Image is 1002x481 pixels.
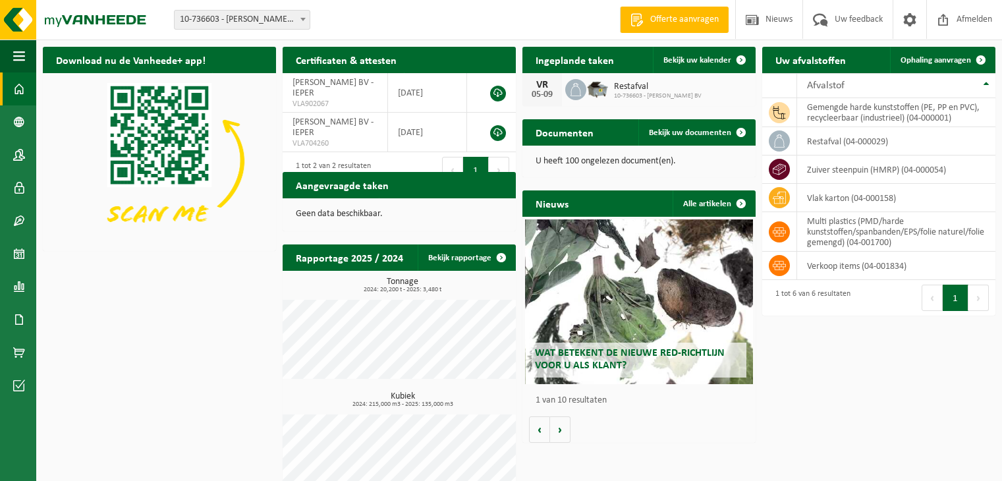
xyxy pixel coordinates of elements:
h3: Tonnage [289,277,516,293]
h2: Aangevraagde taken [283,172,402,198]
span: 10-736603 - LEROY BV - IEPER [174,10,310,30]
img: WB-5000-GAL-GY-01 [586,77,609,99]
button: Previous [922,285,943,311]
button: Volgende [550,416,571,443]
span: 10-736603 - LEROY BV - IEPER [175,11,310,29]
a: Bekijk rapportage [418,244,515,271]
td: verkoop items (04-001834) [797,252,995,280]
span: Ophaling aanvragen [901,56,971,65]
h2: Uw afvalstoffen [762,47,859,72]
span: Wat betekent de nieuwe RED-richtlijn voor u als klant? [535,348,725,371]
div: 1 tot 6 van 6 resultaten [769,283,850,312]
a: Offerte aanvragen [620,7,729,33]
a: Bekijk uw documenten [638,119,754,146]
button: Previous [442,157,463,183]
span: 2024: 20,200 t - 2025: 3,480 t [289,287,516,293]
a: Bekijk uw kalender [653,47,754,73]
a: Ophaling aanvragen [890,47,994,73]
h2: Documenten [522,119,607,145]
button: Next [489,157,509,183]
span: 2024: 215,000 m3 - 2025: 135,000 m3 [289,401,516,408]
td: gemengde harde kunststoffen (PE, PP en PVC), recycleerbaar (industrieel) (04-000001) [797,98,995,127]
span: Bekijk uw documenten [649,128,731,137]
div: 05-09 [529,90,555,99]
div: VR [529,80,555,90]
h2: Ingeplande taken [522,47,627,72]
h3: Kubiek [289,392,516,408]
button: Vorige [529,416,550,443]
h2: Nieuws [522,190,582,216]
img: Download de VHEPlus App [43,73,276,248]
p: 1 van 10 resultaten [536,396,749,405]
td: vlak karton (04-000158) [797,184,995,212]
p: U heeft 100 ongelezen document(en). [536,157,742,166]
span: VLA704260 [292,138,377,149]
button: Next [968,285,989,311]
td: multi plastics (PMD/harde kunststoffen/spanbanden/EPS/folie naturel/folie gemengd) (04-001700) [797,212,995,252]
td: restafval (04-000029) [797,127,995,156]
td: [DATE] [388,73,467,113]
span: 10-736603 - [PERSON_NAME] BV [614,92,702,100]
span: Restafval [614,82,702,92]
h2: Certificaten & attesten [283,47,410,72]
span: Bekijk uw kalender [663,56,731,65]
h2: Download nu de Vanheede+ app! [43,47,219,72]
p: Geen data beschikbaar. [296,210,503,219]
span: [PERSON_NAME] BV - IEPER [292,78,374,98]
button: 1 [463,157,489,183]
td: zuiver steenpuin (HMRP) (04-000054) [797,156,995,184]
button: 1 [943,285,968,311]
span: [PERSON_NAME] BV - IEPER [292,117,374,138]
h2: Rapportage 2025 / 2024 [283,244,416,270]
div: 1 tot 2 van 2 resultaten [289,156,371,184]
span: Afvalstof [807,80,845,91]
span: Offerte aanvragen [647,13,722,26]
a: Alle artikelen [673,190,754,217]
td: [DATE] [388,113,467,152]
a: Wat betekent de nieuwe RED-richtlijn voor u als klant? [525,219,754,384]
span: VLA902067 [292,99,377,109]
